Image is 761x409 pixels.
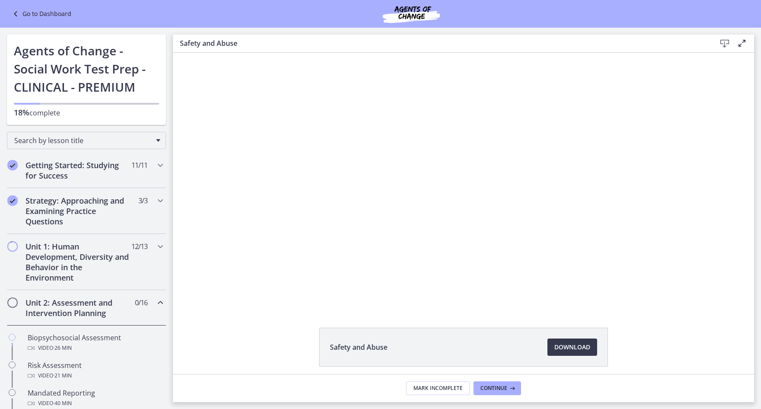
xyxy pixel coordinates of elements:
span: 11 / 11 [131,160,147,170]
div: Video [28,343,163,353]
button: Continue [473,381,521,395]
span: · 26 min [53,343,72,353]
a: Download [547,339,597,356]
h3: Safety and Abuse [180,38,702,48]
i: Completed [7,195,18,206]
div: Video [28,371,163,381]
h2: Unit 1: Human Development, Diversity and Behavior in the Environment [26,241,131,283]
div: Biopsychosocial Assessment [28,332,163,353]
h1: Agents of Change - Social Work Test Prep - CLINICAL - PREMIUM [14,42,159,96]
i: Completed [7,160,18,170]
h2: Strategy: Approaching and Examining Practice Questions [26,195,131,227]
div: Video [28,398,163,409]
span: · 21 min [53,371,72,381]
div: Mandated Reporting [28,388,163,409]
span: 0 / 16 [135,297,147,308]
div: Search by lesson title [7,132,166,149]
span: Mark Incomplete [413,385,463,392]
span: 18% [14,107,29,118]
span: Safety and Abuse [330,342,387,352]
span: Search by lesson title [14,136,152,145]
button: Mark Incomplete [406,381,470,395]
img: Agents of Change Social Work Test Prep [359,3,463,24]
a: Go to Dashboard [10,9,71,19]
span: · 40 min [53,398,72,409]
p: complete [14,107,159,118]
h2: Unit 2: Assessment and Intervention Planning [26,297,131,318]
span: Continue [480,385,507,392]
span: Download [554,342,590,352]
span: 3 / 3 [138,195,147,206]
iframe: Video Lesson [173,53,754,308]
span: 12 / 13 [131,241,147,252]
div: Risk Assessment [28,360,163,381]
h2: Getting Started: Studying for Success [26,160,131,181]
